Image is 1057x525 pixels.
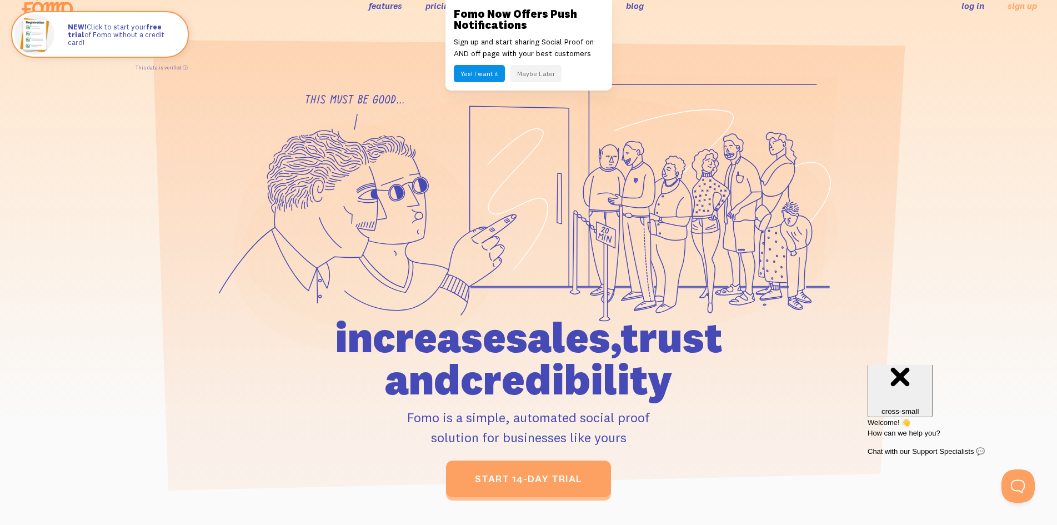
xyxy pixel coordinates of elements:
[510,65,562,82] button: Maybe Later
[68,23,177,47] p: Click to start your of Fomo without a credit card!
[454,65,505,82] button: Yes! I want it
[68,22,87,31] strong: NEW!
[14,14,54,54] img: Fomo
[136,64,188,71] a: This data is verified ⓘ
[454,8,604,31] h3: Fomo Now Offers Push Notifications
[454,36,604,59] p: Sign up and start sharing Social Proof on AND off page with your best customers
[68,22,162,39] strong: free trial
